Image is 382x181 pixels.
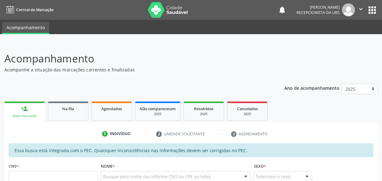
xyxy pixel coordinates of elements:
div: 1 [102,131,108,137]
span: Central de Marcação [16,7,54,12]
div: Nova marcação [9,114,40,118]
span: Busque pelo nome (ou informe CNS ou CPF ao lado) [103,173,211,180]
button: notifications [278,6,286,14]
div: 2025 [232,112,263,116]
span: Resolvidos [194,106,213,111]
span: Selecione o sexo [256,173,290,180]
div: 2025 [188,112,219,116]
div: Essa busca está integrada com o PEC. Quaisquer inconsistências nas informações devem ser corrigid... [9,143,373,157]
img: img [342,3,355,16]
p: Acompanhamento [4,51,266,66]
div: Indivíduo [110,131,131,137]
i:  [357,6,364,12]
span: Agendados [101,106,122,111]
div: person_add [21,105,28,112]
label: Sexo [254,161,266,171]
label: Nome [101,161,115,171]
button:  [355,3,367,16]
span: Na fila [62,106,74,111]
div: [PERSON_NAME] [296,5,340,10]
span: Recepcionista da UBS [296,10,340,15]
a: Central de Marcação [4,5,54,15]
span: Não compareceram [140,106,176,111]
a: Acompanhamento [2,22,49,34]
span: Cancelados [237,106,258,111]
p: Ano de acompanhamento [284,84,339,92]
div: 2025 [140,112,176,116]
p: Acompanhe a situação das marcações correntes e finalizadas [4,66,266,73]
button: apps [367,5,378,16]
